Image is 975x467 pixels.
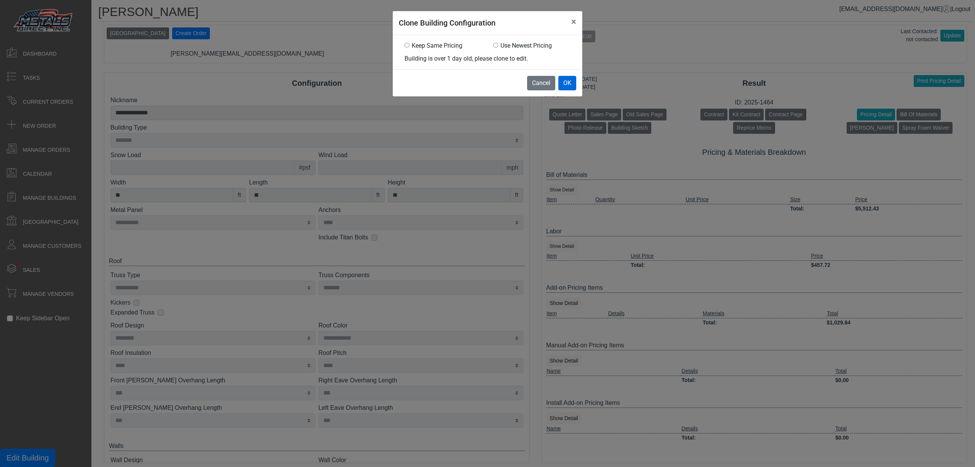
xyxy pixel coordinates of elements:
[527,76,555,90] button: Cancel
[500,41,552,50] label: Use Newest Pricing
[399,17,495,29] h5: Clone Building Configuration
[558,76,576,90] button: OK
[412,41,462,50] label: Keep Same Pricing
[404,54,571,63] div: Building is over 1 day old, please clone to edit.
[565,11,582,32] button: Close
